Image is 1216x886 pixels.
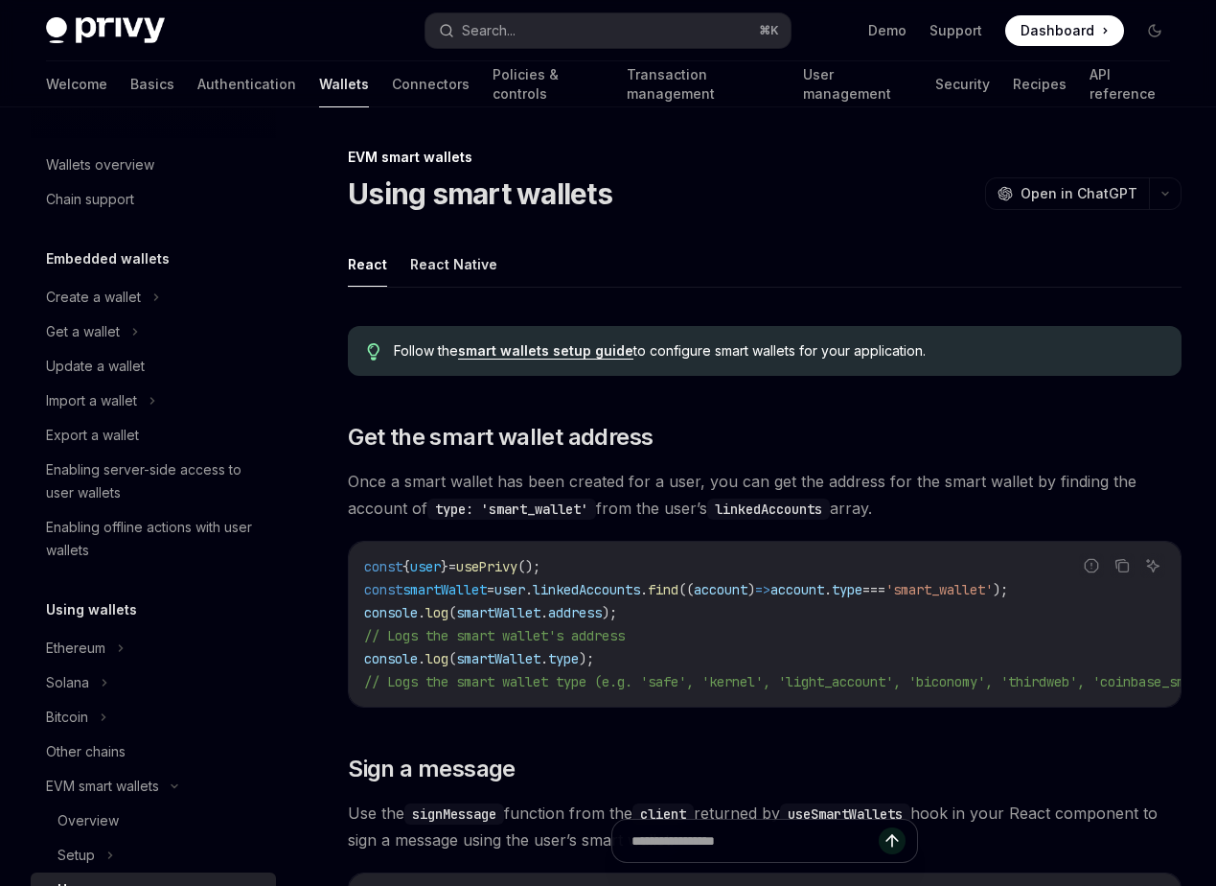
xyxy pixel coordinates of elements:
span: usePrivy [456,558,517,575]
img: dark logo [46,17,165,44]
span: Open in ChatGPT [1021,184,1137,203]
a: Support [929,21,982,40]
span: const [364,581,402,598]
a: Welcome [46,61,107,107]
button: Open in ChatGPT [985,177,1149,210]
div: Ethereum [46,637,105,660]
span: smartWallet [402,581,487,598]
div: Bitcoin [46,706,88,729]
span: account [770,581,824,598]
span: Sign a message [348,754,516,784]
span: user [410,558,441,575]
span: = [487,581,494,598]
a: Connectors [392,61,470,107]
a: Update a wallet [31,349,276,384]
span: account [694,581,747,598]
span: ( [448,650,456,667]
a: Enabling offline actions with user wallets [31,510,276,568]
span: => [755,581,770,598]
span: ); [579,650,594,667]
span: console [364,650,418,667]
span: linkedAccounts [533,581,640,598]
a: Export a wallet [31,418,276,453]
span: const [364,558,402,575]
span: type [832,581,862,598]
button: React Native [410,242,497,287]
a: Security [935,61,990,107]
span: = [448,558,456,575]
button: Search...⌘K [425,13,790,48]
span: . [525,581,533,598]
span: log [425,650,448,667]
h5: Using wallets [46,598,137,621]
div: EVM smart wallets [348,148,1182,167]
a: Overview [31,804,276,838]
span: { [402,558,410,575]
code: client [632,804,694,825]
span: Get the smart wallet address [348,422,653,453]
span: console [364,604,418,621]
div: Setup [57,844,95,867]
span: . [824,581,832,598]
span: // Logs the smart wallet's address [364,627,625,644]
h1: Using smart wallets [348,176,612,211]
a: Wallets overview [31,148,276,182]
span: 'smart_wallet' [885,581,993,598]
div: Get a wallet [46,320,120,343]
div: Search... [462,19,516,42]
span: ) [747,581,755,598]
a: Other chains [31,734,276,769]
span: === [862,581,885,598]
code: type: 'smart_wallet' [427,499,596,520]
div: Create a wallet [46,286,141,309]
span: } [441,558,448,575]
button: Copy the contents from the code block [1110,553,1135,578]
span: user [494,581,525,598]
span: ); [993,581,1008,598]
div: Import a wallet [46,389,137,412]
div: Enabling server-side access to user wallets [46,458,264,504]
span: smartWallet [456,604,540,621]
span: Follow the to configure smart wallets for your application. [394,341,1162,361]
div: Solana [46,671,89,694]
div: Overview [57,809,119,832]
span: (); [517,558,540,575]
span: smartWallet [456,650,540,667]
span: . [640,581,648,598]
code: useSmartWallets [780,804,910,825]
a: Basics [130,61,174,107]
div: EVM smart wallets [46,775,159,798]
code: linkedAccounts [707,499,830,520]
a: Enabling server-side access to user wallets [31,453,276,510]
span: . [418,604,425,621]
a: Dashboard [1005,15,1124,46]
div: Wallets overview [46,153,154,176]
span: Once a smart wallet has been created for a user, you can get the address for the smart wallet by ... [348,468,1182,522]
span: ); [602,604,617,621]
div: Export a wallet [46,424,139,447]
a: Demo [868,21,906,40]
div: Chain support [46,188,134,211]
a: Transaction management [627,61,780,107]
span: type [548,650,579,667]
div: Enabling offline actions with user wallets [46,516,264,562]
a: Authentication [197,61,296,107]
svg: Tip [367,343,380,361]
div: Update a wallet [46,355,145,378]
a: Wallets [319,61,369,107]
button: Report incorrect code [1079,553,1104,578]
button: Ask AI [1140,553,1165,578]
span: ( [448,604,456,621]
a: Policies & controls [493,61,604,107]
span: log [425,604,448,621]
span: find [648,581,678,598]
button: React [348,242,387,287]
h5: Embedded wallets [46,247,170,270]
span: address [548,604,602,621]
span: . [540,650,548,667]
span: Dashboard [1021,21,1094,40]
div: Other chains [46,740,126,763]
span: . [418,650,425,667]
code: signMessage [404,804,504,825]
a: Chain support [31,182,276,217]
